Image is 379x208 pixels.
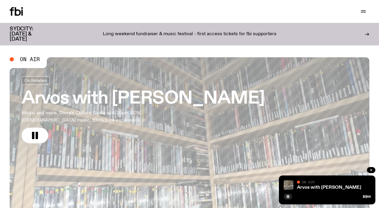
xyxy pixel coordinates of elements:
a: On Rotation [22,76,50,84]
p: Long weekend fundraiser & music festival - first access tickets for fbi supporters [103,32,276,37]
span: On Rotation [24,78,47,83]
img: A corner shot of the fbi music library [284,180,293,190]
span: On Air [20,57,40,62]
h3: Arvos with [PERSON_NAME] [22,90,265,107]
h3: SYDCITY: [DATE] & [DATE] [10,26,48,42]
a: Arvos with [PERSON_NAME]Music and more. There's Culture Guide at 4:30pm. 50% [DEMOGRAPHIC_DATA] m... [22,76,265,143]
span: On Air [302,180,314,184]
a: Arvos with [PERSON_NAME] [297,185,361,190]
p: Music and more. There's Culture Guide at 4:30pm. 50% [DEMOGRAPHIC_DATA] music, 100% pure excellen... [22,110,176,124]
